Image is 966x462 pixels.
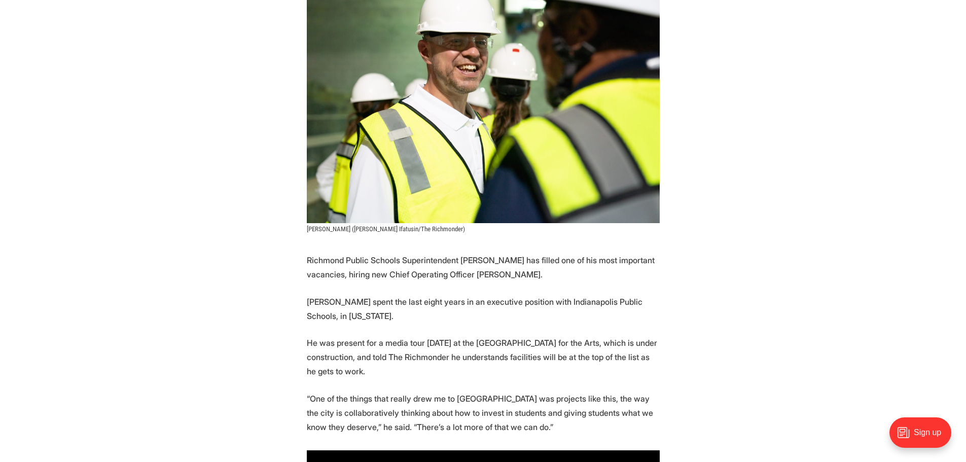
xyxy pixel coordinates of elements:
[307,336,660,378] p: He was present for a media tour [DATE] at the [GEOGRAPHIC_DATA] for the Arts, which is under cons...
[307,295,660,323] p: [PERSON_NAME] spent the last eight years in an executive position with Indianapolis Public School...
[307,392,660,434] p: “One of the things that really drew me to [GEOGRAPHIC_DATA] was projects like this, the way the c...
[307,225,465,233] span: [PERSON_NAME] ([PERSON_NAME] Ifatusin/The Richmonder)
[881,412,966,462] iframe: portal-trigger
[307,253,660,281] p: Richmond Public Schools Superintendent [PERSON_NAME] has filled one of his most important vacanci...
